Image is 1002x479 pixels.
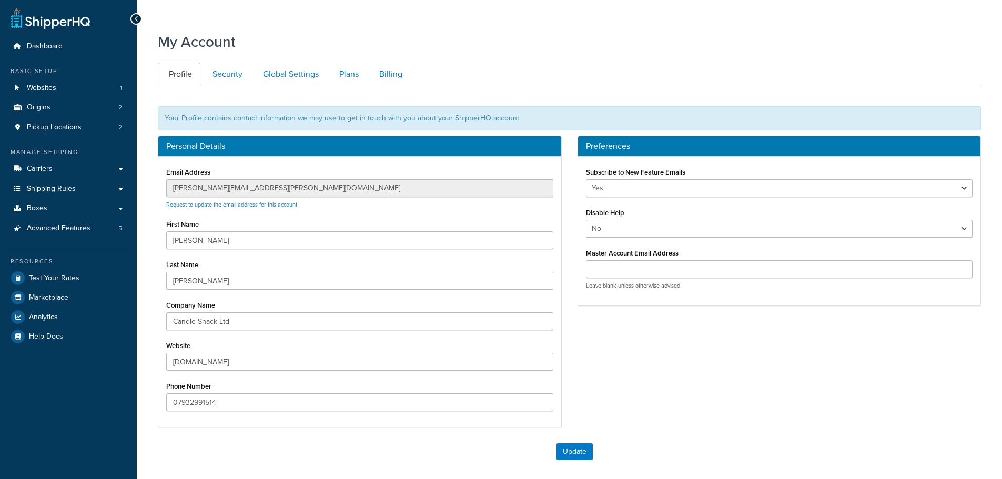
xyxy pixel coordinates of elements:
[120,84,122,93] span: 1
[29,332,63,341] span: Help Docs
[29,293,68,302] span: Marketplace
[8,78,129,98] li: Websites
[8,78,129,98] a: Websites 1
[166,301,215,309] label: Company Name
[586,282,973,290] p: Leave blank unless otherwise advised
[8,219,129,238] a: Advanced Features 5
[368,63,411,86] a: Billing
[8,98,129,117] a: Origins 2
[8,37,129,56] a: Dashboard
[166,168,210,176] label: Email Address
[328,63,367,86] a: Plans
[586,209,624,217] label: Disable Help
[166,382,211,390] label: Phone Number
[201,63,251,86] a: Security
[586,168,685,176] label: Subscribe to New Feature Emails
[158,106,981,130] div: Your Profile contains contact information we may use to get in touch with you about your ShipperH...
[166,261,198,269] label: Last Name
[118,123,122,132] span: 2
[166,342,190,350] label: Website
[8,257,129,266] div: Resources
[27,224,90,233] span: Advanced Features
[27,185,76,193] span: Shipping Rules
[166,200,297,209] a: Request to update the email address for this account
[29,313,58,322] span: Analytics
[158,32,236,52] h1: My Account
[586,141,973,151] h3: Preferences
[27,103,50,112] span: Origins
[158,63,200,86] a: Profile
[8,327,129,346] a: Help Docs
[166,141,553,151] h3: Personal Details
[8,159,129,179] a: Carriers
[8,179,129,199] a: Shipping Rules
[252,63,327,86] a: Global Settings
[118,224,122,233] span: 5
[8,118,129,137] li: Pickup Locations
[8,118,129,137] a: Pickup Locations 2
[8,148,129,157] div: Manage Shipping
[8,308,129,327] a: Analytics
[118,103,122,112] span: 2
[27,123,82,132] span: Pickup Locations
[27,204,47,213] span: Boxes
[8,219,129,238] li: Advanced Features
[8,269,129,288] a: Test Your Rates
[8,288,129,307] a: Marketplace
[8,199,129,218] a: Boxes
[8,98,129,117] li: Origins
[556,443,593,460] button: Update
[586,249,679,257] label: Master Account Email Address
[27,84,56,93] span: Websites
[27,165,53,174] span: Carriers
[27,42,63,51] span: Dashboard
[11,8,90,29] a: ShipperHQ Home
[29,274,79,283] span: Test Your Rates
[166,220,199,228] label: First Name
[8,67,129,76] div: Basic Setup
